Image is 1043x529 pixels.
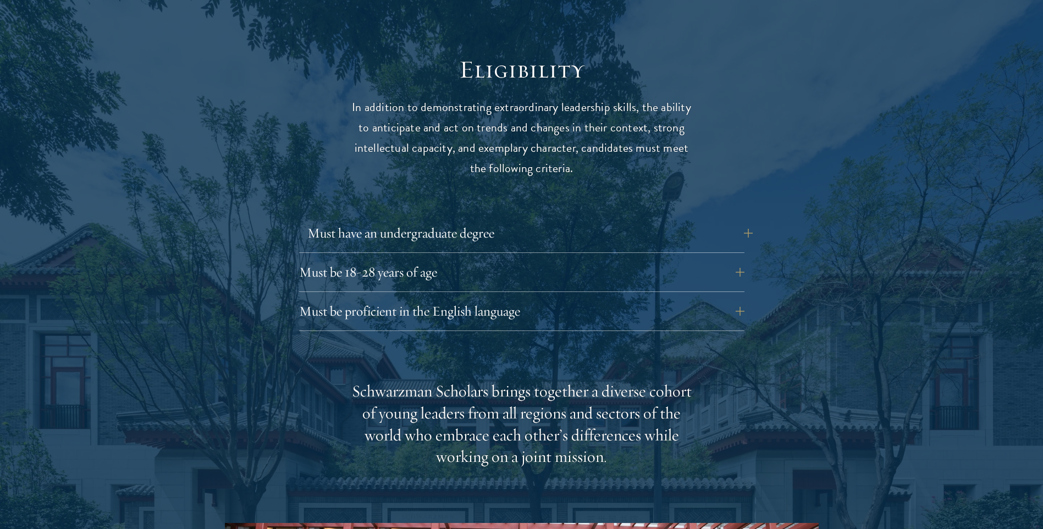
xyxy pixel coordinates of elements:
[351,54,692,85] h2: Eligibility
[299,259,744,285] button: Must be 18-28 years of age
[351,97,692,179] p: In addition to demonstrating extraordinary leadership skills, the ability to anticipate and act o...
[351,381,692,469] div: Schwarzman Scholars brings together a diverse cohort of young leaders from all regions and sector...
[299,298,744,324] button: Must be proficient in the English language
[307,220,753,246] button: Must have an undergraduate degree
